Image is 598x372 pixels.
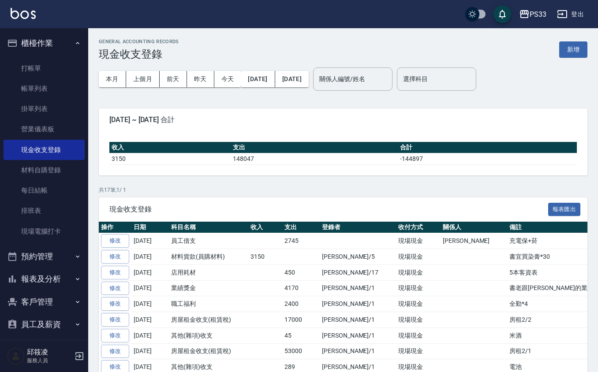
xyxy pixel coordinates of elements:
[214,71,241,87] button: 今天
[131,233,169,249] td: [DATE]
[99,222,131,233] th: 操作
[109,153,231,164] td: 3150
[396,280,441,296] td: 現場現金
[493,5,511,23] button: save
[320,280,396,296] td: [PERSON_NAME]/1
[169,296,248,312] td: 職工福利
[396,296,441,312] td: 現場現金
[131,222,169,233] th: 日期
[109,115,577,124] span: [DATE] ~ [DATE] 合計
[396,222,441,233] th: 收付方式
[160,71,187,87] button: 前天
[131,249,169,265] td: [DATE]
[99,39,179,45] h2: GENERAL ACCOUNTING RECORDS
[441,233,507,249] td: [PERSON_NAME]
[320,249,396,265] td: [PERSON_NAME]/5
[131,264,169,280] td: [DATE]
[169,312,248,328] td: 房屋租金收支(租賃稅)
[516,5,550,23] button: PS33
[248,222,282,233] th: 收入
[441,222,507,233] th: 關係人
[320,222,396,233] th: 登錄者
[4,32,85,55] button: 櫃檯作業
[398,153,577,164] td: -144897
[187,71,214,87] button: 昨天
[169,249,248,265] td: 材料貨款(員購材料)
[275,71,309,87] button: [DATE]
[131,312,169,328] td: [DATE]
[396,264,441,280] td: 現場現金
[169,280,248,296] td: 業績獎金
[231,153,398,164] td: 148047
[396,249,441,265] td: 現場現金
[101,266,129,279] a: 修改
[4,180,85,201] a: 每日結帳
[530,9,546,20] div: PS33
[396,233,441,249] td: 現場現金
[282,233,320,249] td: 2745
[101,234,129,248] a: 修改
[320,296,396,312] td: [PERSON_NAME]/1
[282,343,320,359] td: 53000
[4,140,85,160] a: 現金收支登錄
[241,71,275,87] button: [DATE]
[101,282,129,295] a: 修改
[131,343,169,359] td: [DATE]
[4,78,85,99] a: 帳單列表
[169,264,248,280] td: 店用耗材
[109,205,548,214] span: 現金收支登錄
[4,245,85,268] button: 預約管理
[396,343,441,359] td: 現場現金
[99,186,587,194] p: 共 17 筆, 1 / 1
[27,348,72,357] h5: 邱筱凌
[4,160,85,180] a: 材料自購登錄
[4,268,85,290] button: 報表及分析
[131,280,169,296] td: [DATE]
[101,345,129,358] a: 修改
[320,264,396,280] td: [PERSON_NAME]/17
[282,280,320,296] td: 4170
[101,313,129,327] a: 修改
[169,233,248,249] td: 員工借支
[320,343,396,359] td: [PERSON_NAME]/1
[101,297,129,311] a: 修改
[559,41,587,58] button: 新增
[282,312,320,328] td: 17000
[282,222,320,233] th: 支出
[4,99,85,119] a: 掛單列表
[101,250,129,264] a: 修改
[169,327,248,343] td: 其他(雜項)收支
[548,205,581,213] a: 報表匯出
[4,221,85,242] a: 現場電腦打卡
[398,142,577,153] th: 合計
[109,142,231,153] th: 收入
[101,329,129,342] a: 修改
[131,327,169,343] td: [DATE]
[99,71,126,87] button: 本月
[169,222,248,233] th: 科目名稱
[169,343,248,359] td: 房屋租金收支(租賃稅)
[11,8,36,19] img: Logo
[4,119,85,139] a: 營業儀表板
[4,58,85,78] a: 打帳單
[4,313,85,336] button: 員工及薪資
[548,203,581,216] button: 報表匯出
[126,71,160,87] button: 上個月
[4,290,85,313] button: 客戶管理
[27,357,72,365] p: 服務人員
[320,327,396,343] td: [PERSON_NAME]/1
[396,312,441,328] td: 現場現金
[553,6,587,22] button: 登出
[131,296,169,312] td: [DATE]
[396,327,441,343] td: 現場現金
[7,347,25,365] img: Person
[282,264,320,280] td: 450
[4,201,85,221] a: 排班表
[248,249,282,265] td: 3150
[282,296,320,312] td: 2400
[231,142,398,153] th: 支出
[99,48,179,60] h3: 現金收支登錄
[320,312,396,328] td: [PERSON_NAME]/1
[282,327,320,343] td: 45
[559,45,587,53] a: 新增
